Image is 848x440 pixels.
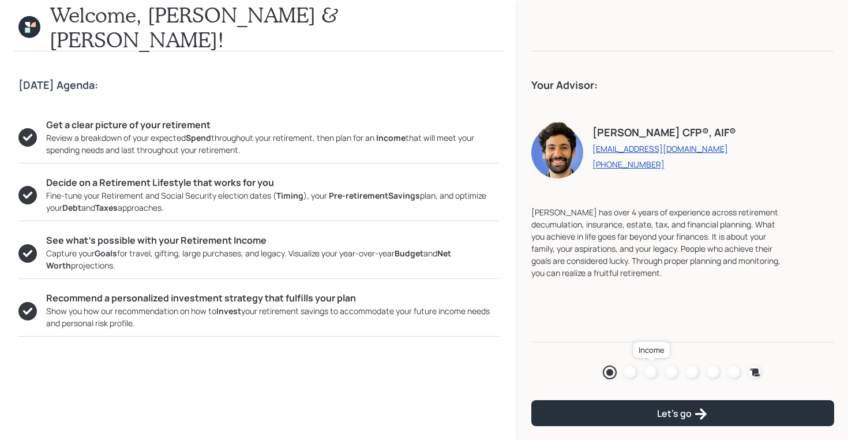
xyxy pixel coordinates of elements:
[50,2,498,52] h1: Welcome, [PERSON_NAME] & [PERSON_NAME]!
[531,206,788,279] div: [PERSON_NAME] has over 4 years of experience across retirement decumulation, insurance, estate, t...
[395,248,423,259] b: Budget
[531,400,834,426] button: Let's go
[216,305,241,316] b: Invest
[18,79,499,92] h4: [DATE] Agenda:
[329,190,388,201] b: Pre-retirement
[62,202,81,213] b: Debt
[657,407,708,421] div: Let's go
[46,248,451,271] b: Net Worth
[46,293,499,304] h5: Recommend a personalized investment strategy that fulfills your plan
[276,190,303,201] b: Timing
[376,132,406,143] b: Income
[592,159,736,170] a: [PHONE_NUMBER]
[95,248,117,259] b: Goals
[46,120,499,130] h5: Get a clear picture of your retirement
[46,247,499,271] div: Capture your for travel, gifting, large purchases, and legacy. Visualize your year-over-year and ...
[531,121,583,178] img: eric-schwartz-headshot.png
[186,132,211,143] b: Spend
[46,235,499,246] h5: See what’s possible with your Retirement Income
[46,189,499,214] div: Fine-tune your Retirement and Social Security election dates ( ), your plan, and optimize your an...
[46,132,499,156] div: Review a breakdown of your expected throughout your retirement, then plan for an that will meet y...
[46,305,499,329] div: Show you how our recommendation on how to your retirement savings to accommodate your future inco...
[95,202,118,213] b: Taxes
[46,177,499,188] h5: Decide on a Retirement Lifestyle that works for you
[592,143,736,154] a: [EMAIL_ADDRESS][DOMAIN_NAME]
[531,79,834,92] h4: Your Advisor:
[592,126,736,139] h4: [PERSON_NAME] CFP®, AIF®
[388,190,420,201] b: Savings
